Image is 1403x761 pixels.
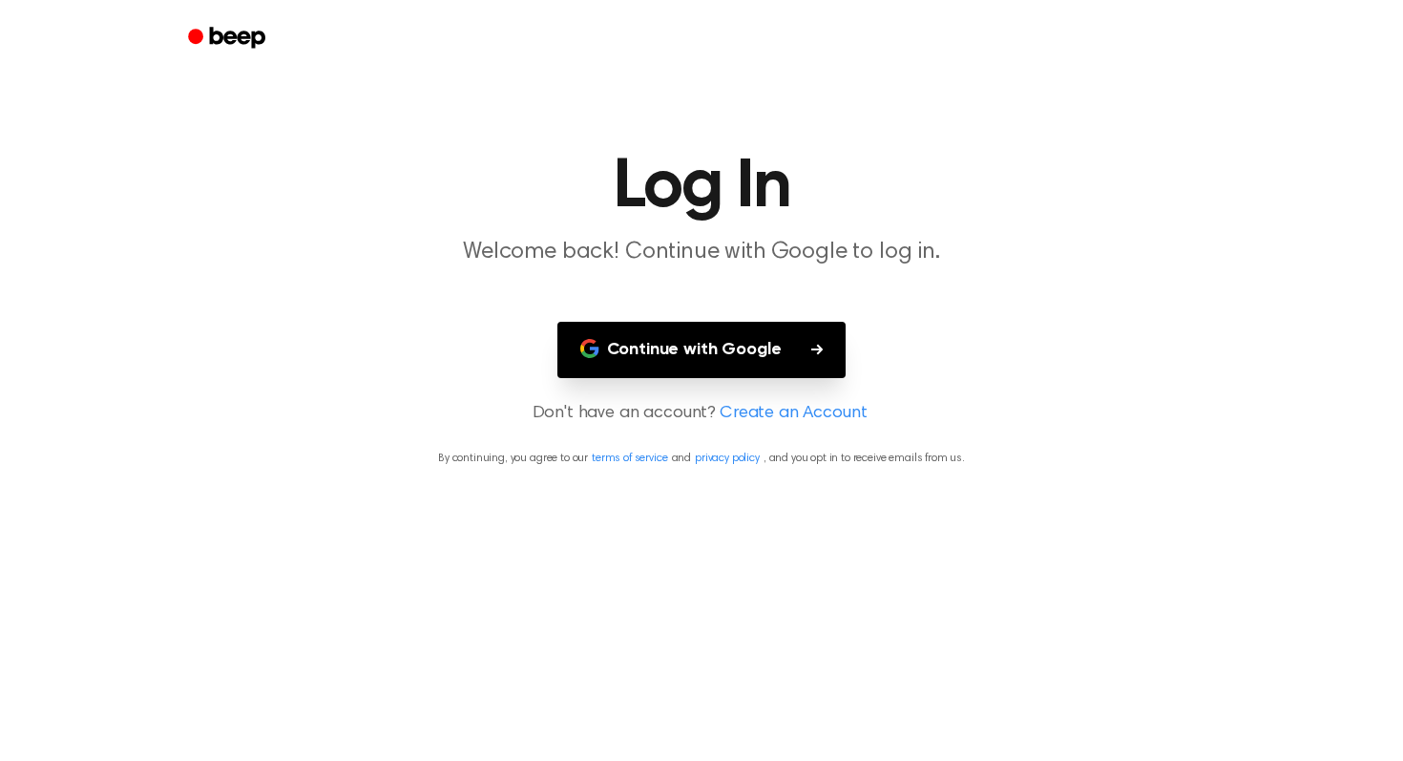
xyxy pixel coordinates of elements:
[23,450,1380,467] p: By continuing, you agree to our and , and you opt in to receive emails from us.
[213,153,1190,222] h1: Log In
[23,401,1380,427] p: Don't have an account?
[720,401,867,427] a: Create an Account
[175,20,283,57] a: Beep
[695,453,760,464] a: privacy policy
[335,237,1068,268] p: Welcome back! Continue with Google to log in.
[592,453,667,464] a: terms of service
[557,322,847,378] button: Continue with Google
